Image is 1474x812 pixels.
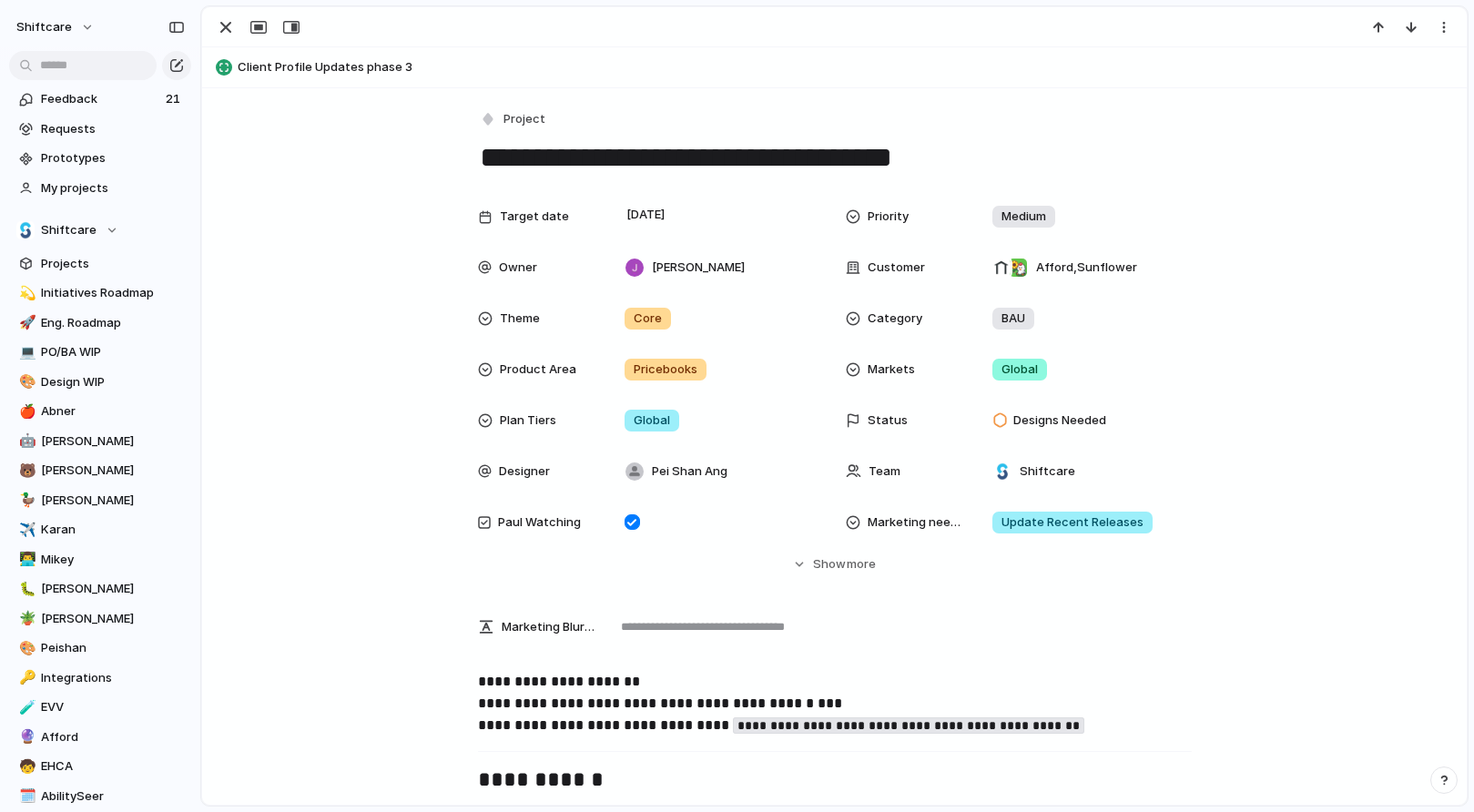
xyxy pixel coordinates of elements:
[9,145,191,172] a: Prototypes
[238,58,1459,76] span: Client Profile Updates phase 3
[502,618,595,636] span: Marketing Blurb (15-20 Words)
[41,343,185,361] span: PO/BA WIP
[41,492,185,510] span: [PERSON_NAME]
[9,369,191,396] a: 🎨Design WIP
[9,605,191,633] div: 🪴[PERSON_NAME]
[9,250,191,278] a: Projects
[9,546,191,573] a: 👨‍💻Mikey
[41,639,185,657] span: Peishan
[16,284,35,302] button: 💫
[19,697,32,718] div: 🧪
[41,669,185,687] span: Integrations
[634,360,697,379] span: Pricebooks
[16,551,35,569] button: 👨‍💻
[19,608,32,629] div: 🪴
[1013,411,1106,430] span: Designs Needed
[19,786,32,807] div: 🗓️
[9,175,191,202] a: My projects
[41,757,185,776] span: EHCA
[19,490,32,511] div: 🦆
[41,698,185,716] span: EVV
[868,411,908,430] span: Status
[19,431,32,452] div: 🤖
[41,610,185,628] span: [PERSON_NAME]
[41,551,185,569] span: Mikey
[500,360,576,379] span: Product Area
[16,610,35,628] button: 🪴
[16,402,35,421] button: 🍎
[41,402,185,421] span: Abner
[41,179,185,198] span: My projects
[9,575,191,603] a: 🐛[PERSON_NAME]
[19,283,32,304] div: 💫
[868,259,925,277] span: Customer
[9,724,191,751] a: 🔮Afford
[16,521,35,539] button: ✈️
[9,339,191,366] a: 💻PO/BA WIP
[476,107,551,133] button: Project
[652,462,727,481] span: Pei Shan Ang
[41,90,160,108] span: Feedback
[19,579,32,600] div: 🐛
[9,516,191,543] a: ✈️Karan
[500,310,540,328] span: Theme
[499,462,550,481] span: Designer
[9,279,191,307] a: 💫Initiatives Roadmap
[19,342,32,363] div: 💻
[41,462,185,480] span: [PERSON_NAME]
[16,373,35,391] button: 🎨
[9,310,191,337] a: 🚀Eng. Roadmap
[634,411,670,430] span: Global
[1036,259,1137,277] span: Afford , Sunflower
[1001,310,1025,328] span: BAU
[16,757,35,776] button: 🧒
[868,360,915,379] span: Markets
[16,580,35,598] button: 🐛
[9,753,191,780] a: 🧒EHCA
[16,462,35,480] button: 🐻
[868,310,922,328] span: Category
[9,487,191,514] div: 🦆[PERSON_NAME]
[16,314,35,332] button: 🚀
[16,18,72,36] span: shiftcare
[9,457,191,484] div: 🐻[PERSON_NAME]
[9,665,191,692] a: 🔑Integrations
[868,208,909,226] span: Priority
[1001,360,1038,379] span: Global
[16,728,35,746] button: 🔮
[19,371,32,392] div: 🎨
[41,149,185,167] span: Prototypes
[1001,208,1046,226] span: Medium
[9,116,191,143] a: Requests
[16,669,35,687] button: 🔑
[19,461,32,482] div: 🐻
[9,783,191,810] a: 🗓️AbilitySeer
[210,53,1459,82] button: Client Profile Updates phase 3
[9,398,191,425] a: 🍎Abner
[869,462,900,481] span: Team
[41,521,185,539] span: Karan
[634,310,662,328] span: Core
[9,428,191,455] a: 🤖[PERSON_NAME]
[813,555,846,573] span: Show
[19,312,32,333] div: 🚀
[9,694,191,721] a: 🧪EVV
[41,120,185,138] span: Requests
[41,255,185,273] span: Projects
[19,549,32,570] div: 👨‍💻
[499,259,537,277] span: Owner
[16,787,35,806] button: 🗓️
[9,634,191,662] a: 🎨Peishan
[16,432,35,451] button: 🤖
[9,86,191,113] a: Feedback21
